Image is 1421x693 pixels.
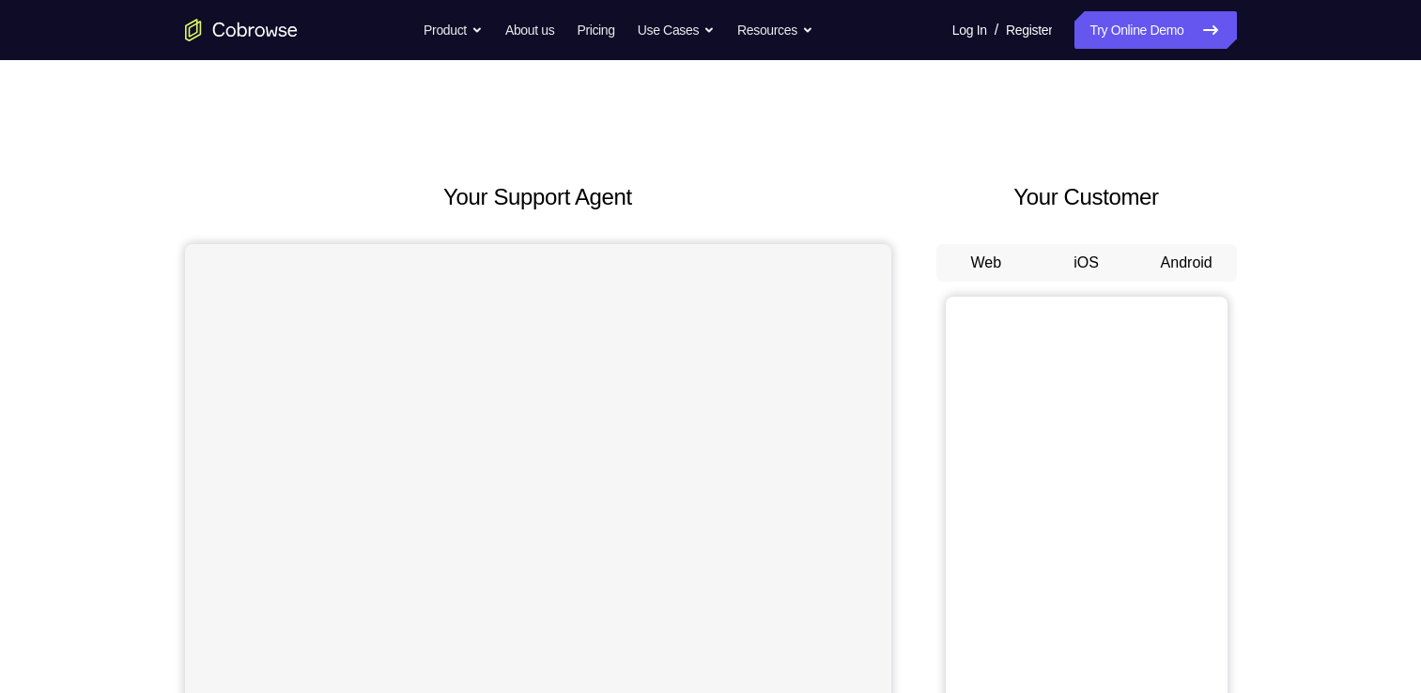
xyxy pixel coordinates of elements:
[424,11,483,49] button: Product
[1136,244,1237,282] button: Android
[185,19,298,41] a: Go to the home page
[185,180,891,214] h2: Your Support Agent
[936,244,1037,282] button: Web
[505,11,554,49] a: About us
[1036,244,1136,282] button: iOS
[936,180,1237,214] h2: Your Customer
[737,11,813,49] button: Resources
[638,11,715,49] button: Use Cases
[1074,11,1236,49] a: Try Online Demo
[995,19,998,41] span: /
[952,11,987,49] a: Log In
[1006,11,1052,49] a: Register
[577,11,614,49] a: Pricing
